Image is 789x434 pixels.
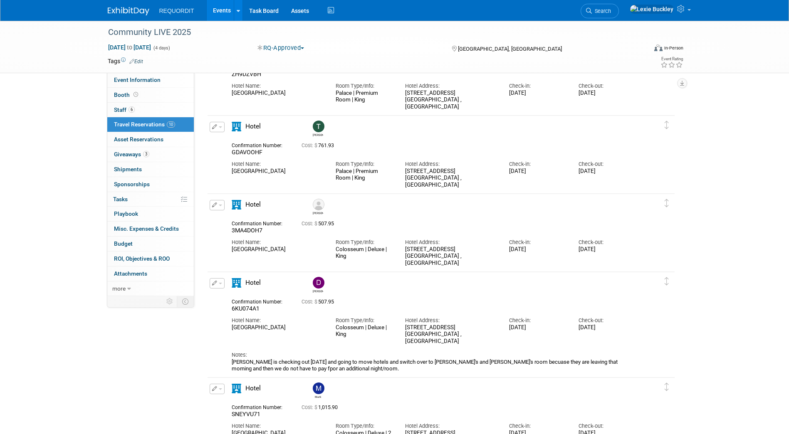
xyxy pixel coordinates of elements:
[302,143,318,148] span: Cost: $
[245,123,261,130] span: Hotel
[108,7,149,15] img: ExhibitDay
[509,168,566,175] div: [DATE]
[114,91,140,98] span: Booth
[664,45,683,51] div: In-Person
[167,121,175,128] span: 10
[311,199,325,215] div: Bret Forster
[581,4,619,18] a: Search
[509,246,566,253] div: [DATE]
[232,239,323,246] div: Hotel Name:
[232,71,261,77] span: ZH9DZVBH
[245,201,261,208] span: Hotel
[313,289,323,293] div: David Wilding
[232,296,289,305] div: Confirmation Number:
[232,82,323,90] div: Hotel Name:
[232,317,323,324] div: Hotel Name:
[509,160,566,168] div: Check-in:
[232,359,636,372] div: [PERSON_NAME] is checking out [DATE] and going to move hotels and switch over to [PERSON_NAME]'s ...
[302,404,318,410] span: Cost: $
[405,82,497,90] div: Hotel Address:
[113,196,128,202] span: Tasks
[313,121,324,132] img: Tom Talamantez
[107,237,194,251] a: Budget
[405,324,497,345] div: [STREET_ADDRESS] [GEOGRAPHIC_DATA] , [GEOGRAPHIC_DATA]
[313,382,324,394] img: Mark Buckley
[105,25,635,40] div: Community LIVE 2025
[232,90,323,97] div: [GEOGRAPHIC_DATA]
[232,227,262,234] span: 3MA4DOH7
[245,385,261,392] span: Hotel
[579,324,636,331] div: [DATE]
[107,132,194,147] a: Asset Reservations
[302,221,318,227] span: Cost: $
[232,140,289,149] div: Confirmation Number:
[114,151,149,158] span: Giveaways
[163,296,177,307] td: Personalize Event Tab Strip
[509,82,566,90] div: Check-in:
[114,255,170,262] span: ROI, Objectives & ROO
[336,90,393,103] div: Palace | Premium Room | King
[143,151,149,157] span: 3
[336,317,393,324] div: Room Type/Info:
[579,168,636,175] div: [DATE]
[107,117,194,132] a: Travel Reservations10
[579,239,636,246] div: Check-out:
[232,122,241,131] i: Hotel
[311,382,325,399] div: Mark Buckley
[660,57,683,61] div: Event Rating
[509,324,566,331] div: [DATE]
[336,246,393,259] div: Colosseum | Deluxe | King
[129,59,143,64] a: Edit
[336,239,393,246] div: Room Type/Info:
[112,285,126,292] span: more
[232,422,323,430] div: Hotel Name:
[509,90,566,97] div: [DATE]
[302,143,337,148] span: 761.93
[405,90,497,111] div: [STREET_ADDRESS] [GEOGRAPHIC_DATA] , [GEOGRAPHIC_DATA]
[114,181,150,187] span: Sponsorships
[232,278,241,288] i: Hotel
[107,147,194,162] a: Giveaways3
[405,168,497,189] div: [STREET_ADDRESS] [GEOGRAPHIC_DATA] , [GEOGRAPHIC_DATA]
[232,305,260,312] span: 6KU074A1
[579,90,636,97] div: [DATE]
[336,168,393,181] div: Palace | Premium Room | King
[311,121,325,137] div: Tom Talamantez
[114,136,163,143] span: Asset Reservations
[107,192,194,207] a: Tasks
[665,277,669,286] i: Click and drag to move item
[405,422,497,430] div: Hotel Address:
[255,44,307,52] button: RQ-Approved
[302,221,337,227] span: 507.95
[313,132,323,137] div: Tom Talamantez
[232,402,289,411] div: Confirmation Number:
[114,270,147,277] span: Attachments
[232,149,262,155] span: GDAVOOHF
[405,239,497,246] div: Hotel Address:
[630,5,674,14] img: Lexie Buckley
[579,160,636,168] div: Check-out:
[302,299,337,305] span: 507.95
[232,384,241,393] i: Hotel
[336,82,393,90] div: Room Type/Info:
[107,222,194,236] a: Misc. Expenses & Credits
[311,277,325,293] div: David Wilding
[114,240,133,247] span: Budget
[232,168,323,175] div: [GEOGRAPHIC_DATA]
[509,422,566,430] div: Check-in:
[232,324,323,331] div: [GEOGRAPHIC_DATA]
[313,210,323,215] div: Bret Forster
[313,199,324,210] img: Bret Forster
[654,44,663,51] img: Format-Inperson.png
[405,317,497,324] div: Hotel Address:
[592,8,611,14] span: Search
[114,106,135,113] span: Staff
[159,7,194,14] span: REQUORDIT
[405,160,497,168] div: Hotel Address:
[302,404,341,410] span: 1,015.90
[107,88,194,102] a: Booth
[107,207,194,221] a: Playbook
[153,45,170,51] span: (4 days)
[107,281,194,296] a: more
[232,411,260,417] span: SNEYVU71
